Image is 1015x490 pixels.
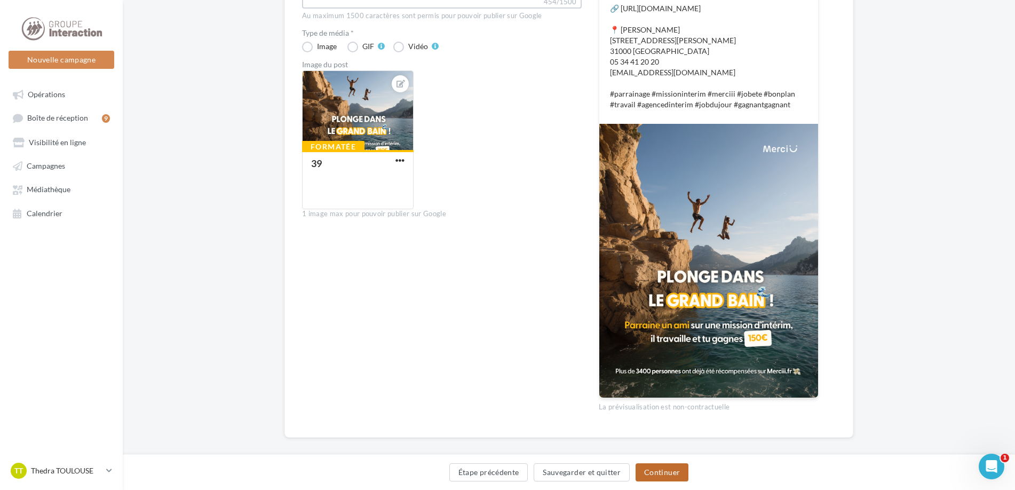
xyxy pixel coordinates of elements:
label: Type de média * [302,29,582,37]
span: 1 [1001,454,1009,462]
div: GIF [362,43,374,50]
div: La prévisualisation est non-contractuelle [599,398,819,412]
a: TT Thedra TOULOUSE [9,461,114,481]
span: Médiathèque [27,185,70,194]
span: Campagnes [27,161,65,170]
span: Opérations [28,90,65,99]
div: Vidéo [408,43,428,50]
div: Au maximum 1500 caractères sont permis pour pouvoir publier sur Google [302,11,582,21]
div: Formatée [302,141,364,153]
span: TT [14,465,23,476]
div: Image [317,43,337,50]
a: Calendrier [6,203,116,223]
div: 39 [311,157,322,169]
div: 1 image max pour pouvoir publier sur Google [302,209,582,219]
span: Boîte de réception [27,114,88,123]
div: 9 [102,114,110,123]
a: Médiathèque [6,179,116,199]
button: Continuer [636,463,688,481]
iframe: Intercom live chat [979,454,1004,479]
button: Nouvelle campagne [9,51,114,69]
p: Thedra TOULOUSE [31,465,102,476]
button: Étape précédente [449,463,528,481]
button: Sauvegarder et quitter [534,463,630,481]
span: Calendrier [27,209,62,218]
a: Campagnes [6,156,116,175]
div: Image du post [302,61,582,68]
a: Visibilité en ligne [6,132,116,152]
a: Boîte de réception9 [6,108,116,128]
a: Opérations [6,84,116,104]
span: Visibilité en ligne [29,138,86,147]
